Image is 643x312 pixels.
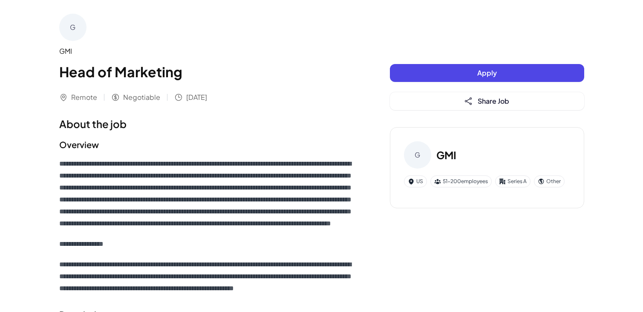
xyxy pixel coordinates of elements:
button: Apply [390,64,584,82]
span: Remote [71,92,97,102]
div: Other [534,175,565,187]
span: Negotiable [123,92,160,102]
h1: Head of Marketing [59,61,356,82]
span: Apply [477,68,497,77]
div: G [59,14,87,41]
button: Share Job [390,92,584,110]
div: G [404,141,431,169]
div: 51-200 employees [430,175,492,187]
h3: GMI [436,147,456,163]
h2: Overview [59,138,356,151]
span: [DATE] [186,92,207,102]
div: Series A [495,175,531,187]
div: US [404,175,427,187]
div: GMI [59,46,356,56]
h1: About the job [59,116,356,131]
span: Share Job [478,96,509,105]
